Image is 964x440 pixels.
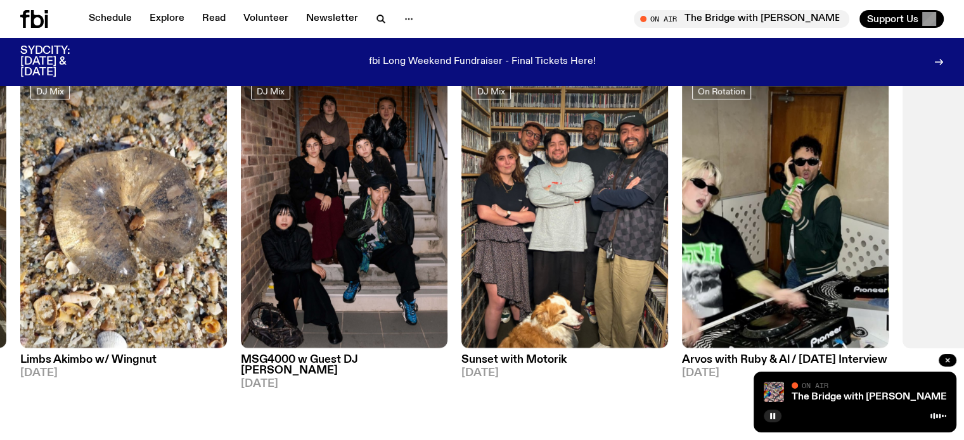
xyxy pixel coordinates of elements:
[195,10,233,28] a: Read
[634,10,849,28] button: On AirThe Bridge with [PERSON_NAME]
[142,10,192,28] a: Explore
[472,83,511,99] a: DJ Mix
[802,381,828,389] span: On Air
[20,368,227,379] span: [DATE]
[698,86,745,96] span: On Rotation
[692,83,751,99] a: On Rotation
[299,10,366,28] a: Newsletter
[20,46,101,78] h3: SYDCITY: [DATE] & [DATE]
[461,355,668,365] h3: Sunset with Motorik
[30,83,70,99] a: DJ Mix
[257,86,285,96] span: DJ Mix
[461,368,668,379] span: [DATE]
[682,368,889,379] span: [DATE]
[241,379,447,389] span: [DATE]
[241,355,447,376] h3: MSG4000 w Guest DJ [PERSON_NAME]
[682,73,889,348] img: Ruby wears a Collarbones t shirt and pretends to play the DJ decks, Al sings into a pringles can....
[20,355,227,365] h3: Limbs Akimbo w/ Wingnut
[236,10,296,28] a: Volunteer
[867,13,918,25] span: Support Us
[477,86,505,96] span: DJ Mix
[241,348,447,389] a: MSG4000 w Guest DJ [PERSON_NAME][DATE]
[461,348,668,379] a: Sunset with Motorik[DATE]
[682,348,889,379] a: Arvos with Ruby & Al / [DATE] Interview[DATE]
[81,10,139,28] a: Schedule
[369,56,596,68] p: fbi Long Weekend Fundraiser - Final Tickets Here!
[36,86,64,96] span: DJ Mix
[20,348,227,379] a: Limbs Akimbo w/ Wingnut[DATE]
[682,355,889,365] h3: Arvos with Ruby & Al / [DATE] Interview
[859,10,944,28] button: Support Us
[251,83,290,99] a: DJ Mix
[792,392,950,402] a: The Bridge with [PERSON_NAME]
